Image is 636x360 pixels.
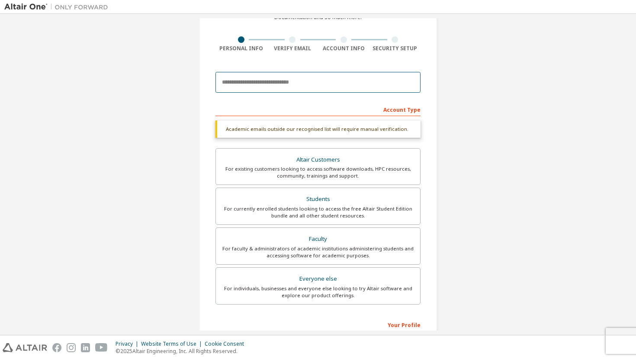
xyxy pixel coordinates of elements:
div: Verify Email [267,45,318,52]
div: Students [221,193,415,205]
div: For individuals, businesses and everyone else looking to try Altair software and explore our prod... [221,285,415,299]
div: Account Info [318,45,369,52]
div: Academic emails outside our recognised list will require manual verification. [215,120,421,138]
img: Altair One [4,3,112,11]
div: Personal Info [215,45,267,52]
div: Cookie Consent [205,341,249,347]
div: Altair Customers [221,154,415,166]
img: linkedin.svg [81,343,90,352]
div: Your Profile [215,318,421,331]
p: © 2025 Altair Engineering, Inc. All Rights Reserved. [116,347,249,355]
div: Account Type [215,102,421,116]
div: Privacy [116,341,141,347]
img: facebook.svg [52,343,61,352]
div: For faculty & administrators of academic institutions administering students and accessing softwa... [221,245,415,259]
img: instagram.svg [67,343,76,352]
div: Website Terms of Use [141,341,205,347]
div: Everyone else [221,273,415,285]
div: Security Setup [369,45,421,52]
div: For currently enrolled students looking to access the free Altair Student Edition bundle and all ... [221,205,415,219]
div: Faculty [221,233,415,245]
img: youtube.svg [95,343,108,352]
img: altair_logo.svg [3,343,47,352]
div: For existing customers looking to access software downloads, HPC resources, community, trainings ... [221,165,415,179]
